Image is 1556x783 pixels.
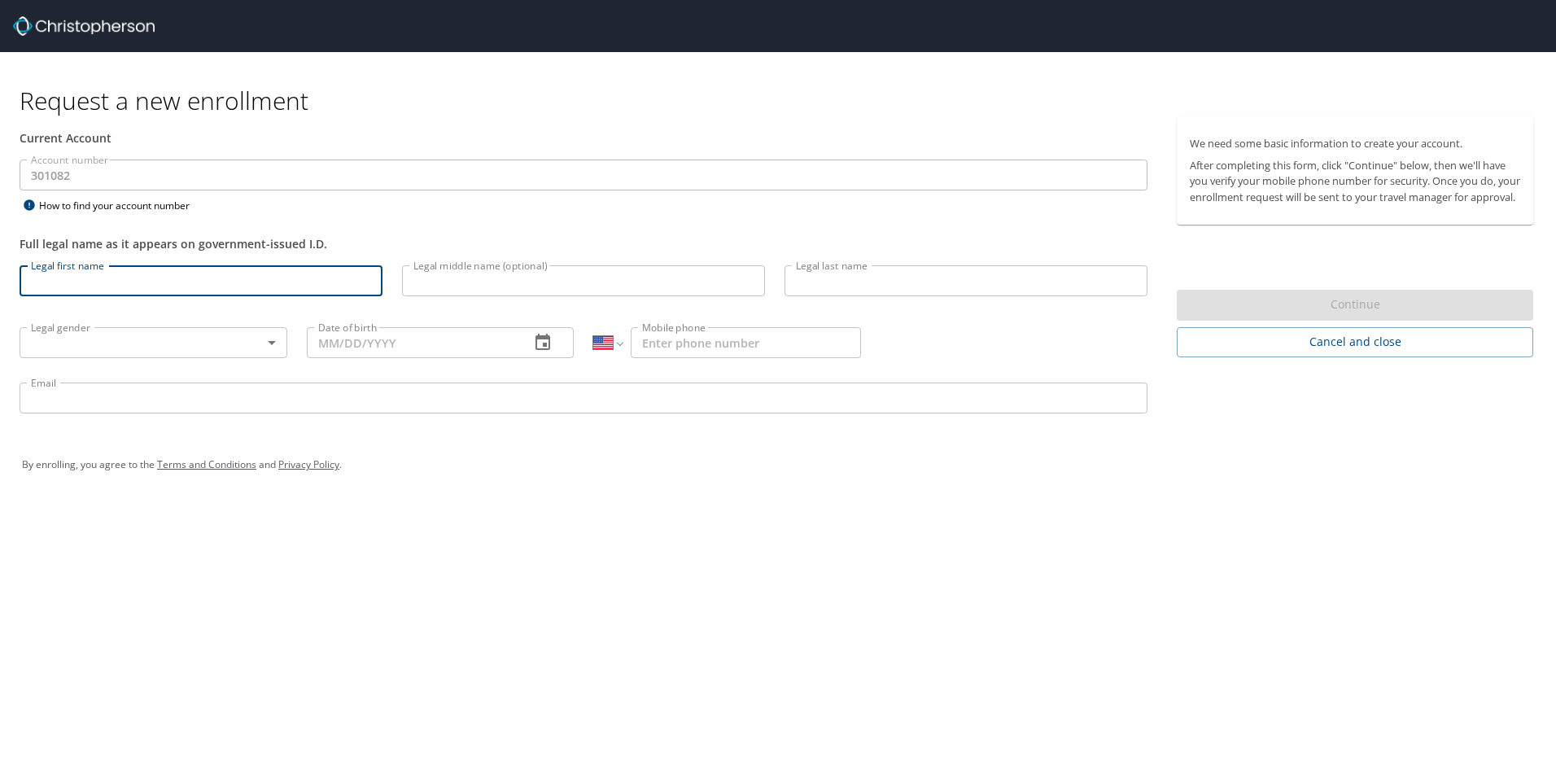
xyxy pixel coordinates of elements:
div: ​ [20,327,287,358]
a: Privacy Policy [278,457,339,471]
button: Cancel and close [1177,327,1533,357]
p: We need some basic information to create your account. [1190,136,1520,151]
div: How to find your account number [20,195,223,216]
img: cbt logo [13,16,155,36]
input: MM/DD/YYYY [307,327,518,358]
span: Cancel and close [1190,332,1520,352]
p: After completing this form, click "Continue" below, then we'll have you verify your mobile phone ... [1190,158,1520,205]
div: By enrolling, you agree to the and . [22,444,1534,485]
input: Enter phone number [631,327,861,358]
div: Current Account [20,129,1147,147]
div: Full legal name as it appears on government-issued I.D. [20,235,1147,252]
a: Terms and Conditions [157,457,256,471]
h1: Request a new enrollment [20,85,1546,116]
